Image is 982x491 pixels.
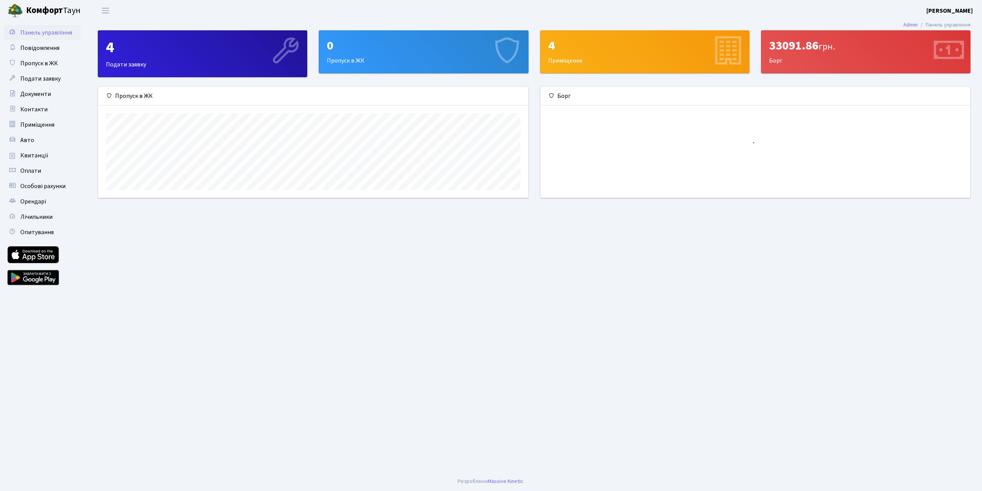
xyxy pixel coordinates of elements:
[892,17,982,33] nav: breadcrumb
[4,25,81,40] a: Панель управління
[20,59,58,68] span: Пропуск в ЖК
[26,4,81,17] span: Таун
[20,228,54,236] span: Опитування
[106,38,299,57] div: 4
[20,121,54,129] span: Приміщення
[540,87,970,106] div: Борг
[769,38,962,53] div: 33091.86
[98,87,528,106] div: Пропуск в ЖК
[761,31,970,73] div: Борг
[819,40,835,53] span: грн.
[20,151,48,160] span: Квитанції
[8,3,23,18] img: logo.png
[26,4,63,17] b: Комфорт
[327,38,520,53] div: 0
[4,209,81,225] a: Лічильники
[4,102,81,117] a: Контакти
[4,194,81,209] a: Орендарі
[458,477,524,486] div: Розроблено .
[4,163,81,179] a: Оплати
[540,30,750,73] a: 4Приміщення
[4,179,81,194] a: Особові рахунки
[548,38,741,53] div: 4
[4,86,81,102] a: Документи
[20,105,48,114] span: Контакти
[926,6,973,15] a: [PERSON_NAME]
[4,71,81,86] a: Подати заявку
[20,90,51,98] span: Документи
[4,40,81,56] a: Повідомлення
[20,74,61,83] span: Подати заявку
[918,21,970,29] li: Панель управління
[4,56,81,71] a: Пропуск в ЖК
[488,477,523,485] a: Massive Kinetic
[98,31,307,77] div: Подати заявку
[96,4,115,17] button: Переключити навігацію
[98,30,307,77] a: 4Подати заявку
[20,28,72,37] span: Панель управління
[4,148,81,163] a: Квитанції
[319,30,528,73] a: 0Пропуск в ЖК
[20,167,41,175] span: Оплати
[540,31,749,73] div: Приміщення
[20,182,66,190] span: Особові рахунки
[20,213,53,221] span: Лічильники
[20,136,34,144] span: Авто
[4,117,81,132] a: Приміщення
[903,21,918,29] a: Admin
[319,31,528,73] div: Пропуск в ЖК
[20,197,46,206] span: Орендарі
[20,44,59,52] span: Повідомлення
[926,7,973,15] b: [PERSON_NAME]
[4,225,81,240] a: Опитування
[4,132,81,148] a: Авто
